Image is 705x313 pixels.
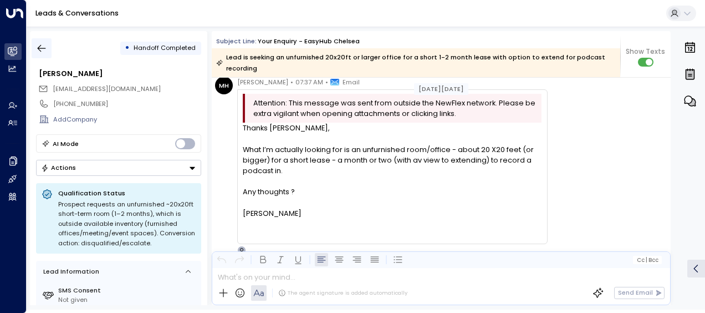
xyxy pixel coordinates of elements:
[58,295,197,305] div: Not given
[53,138,79,149] div: AI Mode
[243,186,541,197] div: Any thoughts ?
[646,257,647,263] span: |
[278,289,407,297] div: The agent signature is added automatically
[58,200,196,249] div: Prospect requests an unfurnished ~20x20ft short-term room (1–2 months), which is outside availabl...
[53,84,161,93] span: [EMAIL_ADDRESS][DOMAIN_NAME]
[216,52,615,74] div: Lead is seeking an unfurnished 20x20ft or larger office for a short 1-2 month lease with option t...
[41,164,76,171] div: Actions
[243,123,541,240] div: Thanks [PERSON_NAME],
[633,256,662,264] button: Cc|Bcc
[258,37,360,46] div: Your enquiry - easyHub Chelsea
[243,208,541,240] div: [PERSON_NAME]
[39,68,201,79] div: [PERSON_NAME]
[35,8,119,18] a: Leads & Conversations
[53,99,201,109] div: [PHONE_NUMBER]
[626,47,665,57] span: Show Texts
[253,98,539,119] span: Attention: This message was sent from outside the NewFlex network. Please be extra vigilant when ...
[134,43,196,52] span: Handoff Completed
[215,253,228,266] button: Undo
[58,189,196,198] p: Qualification Status
[53,84,161,94] span: hazzmattyrice@icloud.com
[53,115,201,124] div: AddCompany
[414,83,468,95] div: [DATE][DATE]
[243,144,541,176] div: What I’m actually looking for is an unfurnished room/office - about 20 X20 feet (or bigger) for a...
[233,253,246,266] button: Redo
[36,160,201,176] button: Actions
[237,246,246,255] div: O
[125,40,130,56] div: •
[36,160,201,176] div: Button group with a nested menu
[58,286,197,295] label: SMS Consent
[40,267,99,276] div: Lead Information
[637,257,658,263] span: Cc Bcc
[216,37,257,46] span: Subject Line:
